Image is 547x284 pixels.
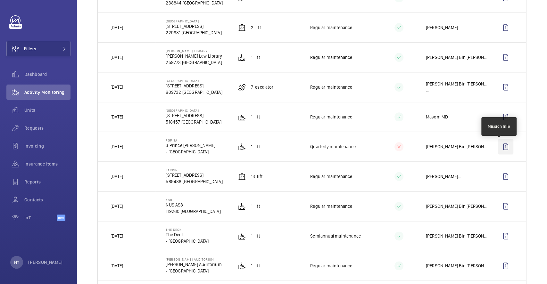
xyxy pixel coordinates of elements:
[111,233,123,239] p: [DATE]
[57,215,65,221] span: Beta
[426,143,488,150] p: [PERSON_NAME] Bin [PERSON_NAME]
[238,24,246,31] img: elevator.svg
[24,89,70,95] span: Activity Monitoring
[166,238,208,244] p: - [GEOGRAPHIC_DATA]
[166,172,222,178] p: [STREET_ADDRESS]
[166,257,221,261] p: [PERSON_NAME] AUDITORIUM
[251,114,260,120] p: 1 Lift
[251,263,260,269] p: 1 Lift
[24,197,70,203] span: Contacts
[166,19,221,23] p: [GEOGRAPHIC_DATA]
[166,49,222,53] p: [PERSON_NAME] LIBRARY
[14,259,19,265] p: NY
[166,79,222,83] p: [GEOGRAPHIC_DATA]
[310,84,352,90] p: Regular maintenance
[238,113,246,121] img: platform_lift.svg
[238,53,246,61] img: platform_lift.svg
[426,203,488,209] p: [PERSON_NAME] Bin [PERSON_NAME]
[238,173,246,180] img: elevator.svg
[24,71,70,77] span: Dashboard
[24,125,70,131] span: Requests
[426,54,488,61] p: [PERSON_NAME] Bin [PERSON_NAME]
[251,143,260,150] p: 1 Lift
[166,228,208,231] p: THE DECK
[166,231,208,238] p: The Deck
[24,179,70,185] span: Reports
[166,198,220,202] p: AS8
[310,54,352,61] p: Regular maintenance
[426,173,458,180] p: [PERSON_NAME]
[238,83,246,91] img: escalator.svg
[166,119,221,125] p: 518457 [GEOGRAPHIC_DATA]
[24,143,70,149] span: Invoicing
[111,263,123,269] p: [DATE]
[166,208,220,215] p: 119260 [GEOGRAPHIC_DATA]
[426,114,448,120] p: Masom MD
[166,29,221,36] p: 229681 [GEOGRAPHIC_DATA]
[166,23,221,29] p: [STREET_ADDRESS]
[310,173,352,180] p: Regular maintenance
[310,24,352,31] p: Regular maintenance
[166,89,222,95] p: 609732 [GEOGRAPHIC_DATA]
[111,173,123,180] p: [DATE]
[238,232,246,240] img: platform_lift.svg
[24,45,36,52] span: Filters
[24,161,70,167] span: Insurance items
[166,83,222,89] p: [STREET_ADDRESS]
[251,173,262,180] p: 13 Lift
[166,142,215,149] p: 3 Prince [PERSON_NAME]
[251,54,260,61] p: 1 Lift
[426,173,461,180] div: ...
[238,202,246,210] img: platform_lift.svg
[166,202,220,208] p: NUS AS8
[310,114,352,120] p: Regular maintenance
[310,143,356,150] p: Quarterly maintenance
[166,138,215,142] p: PGP 3A
[28,259,63,265] p: [PERSON_NAME]
[426,263,488,269] p: [PERSON_NAME] Bin [PERSON_NAME]
[24,215,57,221] span: IoT
[166,112,221,119] p: [STREET_ADDRESS]
[111,84,123,90] p: [DATE]
[166,178,222,185] p: 589488 [GEOGRAPHIC_DATA]
[111,203,123,209] p: [DATE]
[166,268,221,274] p: - [GEOGRAPHIC_DATA]
[238,143,246,150] img: platform_lift.svg
[166,149,215,155] p: - [GEOGRAPHIC_DATA]
[6,41,70,56] button: Filters
[111,114,123,120] p: [DATE]
[111,54,123,61] p: [DATE]
[251,84,273,90] p: 7 Escalator
[166,261,221,268] p: [PERSON_NAME] Auditorium
[111,24,123,31] p: [DATE]
[310,203,352,209] p: Regular maintenance
[251,24,261,31] p: 2 Lift
[166,53,222,59] p: [PERSON_NAME] Law Library
[310,263,352,269] p: Regular maintenance
[426,24,458,31] p: [PERSON_NAME]
[488,124,510,129] div: Mission Info
[24,107,70,113] span: Units
[251,203,260,209] p: 1 Lift
[310,233,361,239] p: Semiannual maintenance
[251,233,260,239] p: 1 Lift
[166,109,221,112] p: [GEOGRAPHIC_DATA]
[426,233,488,239] p: [PERSON_NAME] Bin [PERSON_NAME]
[426,81,488,93] div: ...
[166,59,222,66] p: 259773 [GEOGRAPHIC_DATA]
[426,81,488,87] p: [PERSON_NAME] Bin [PERSON_NAME]
[238,262,246,270] img: platform_lift.svg
[166,168,222,172] p: Jardin
[111,143,123,150] p: [DATE]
